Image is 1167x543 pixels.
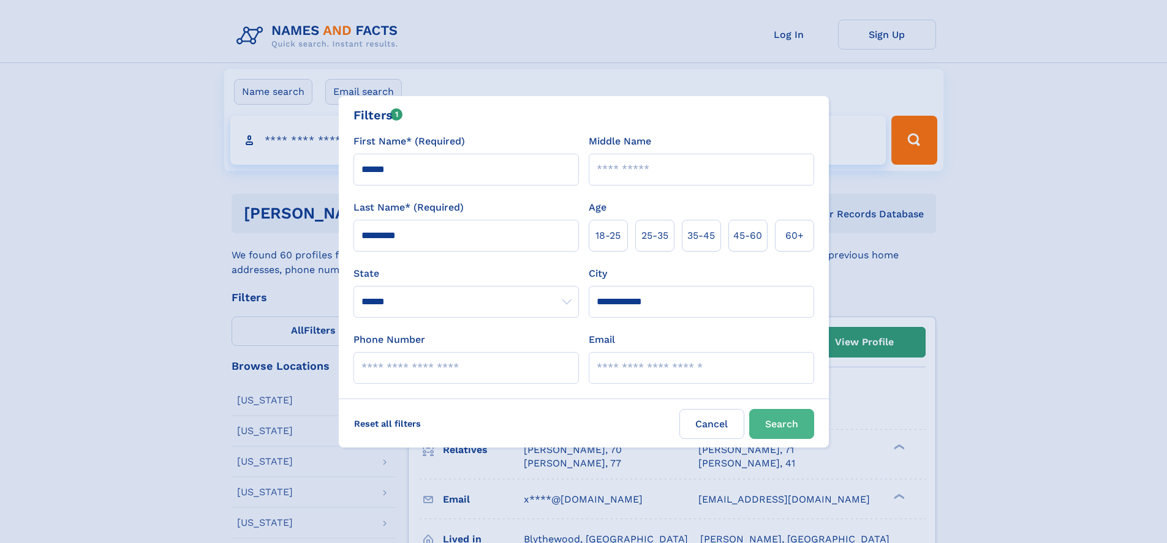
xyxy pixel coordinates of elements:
span: 25‑35 [641,228,668,243]
span: 45‑60 [733,228,762,243]
span: 35‑45 [687,228,715,243]
div: Filters [353,106,403,124]
label: State [353,266,579,281]
span: 18‑25 [595,228,621,243]
button: Search [749,409,814,439]
label: City [589,266,607,281]
label: Email [589,332,615,347]
label: Reset all filters [346,409,429,438]
label: Phone Number [353,332,425,347]
label: Middle Name [589,134,651,149]
label: Last Name* (Required) [353,200,464,215]
label: Age [589,200,606,215]
span: 60+ [785,228,804,243]
label: First Name* (Required) [353,134,465,149]
label: Cancel [679,409,744,439]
